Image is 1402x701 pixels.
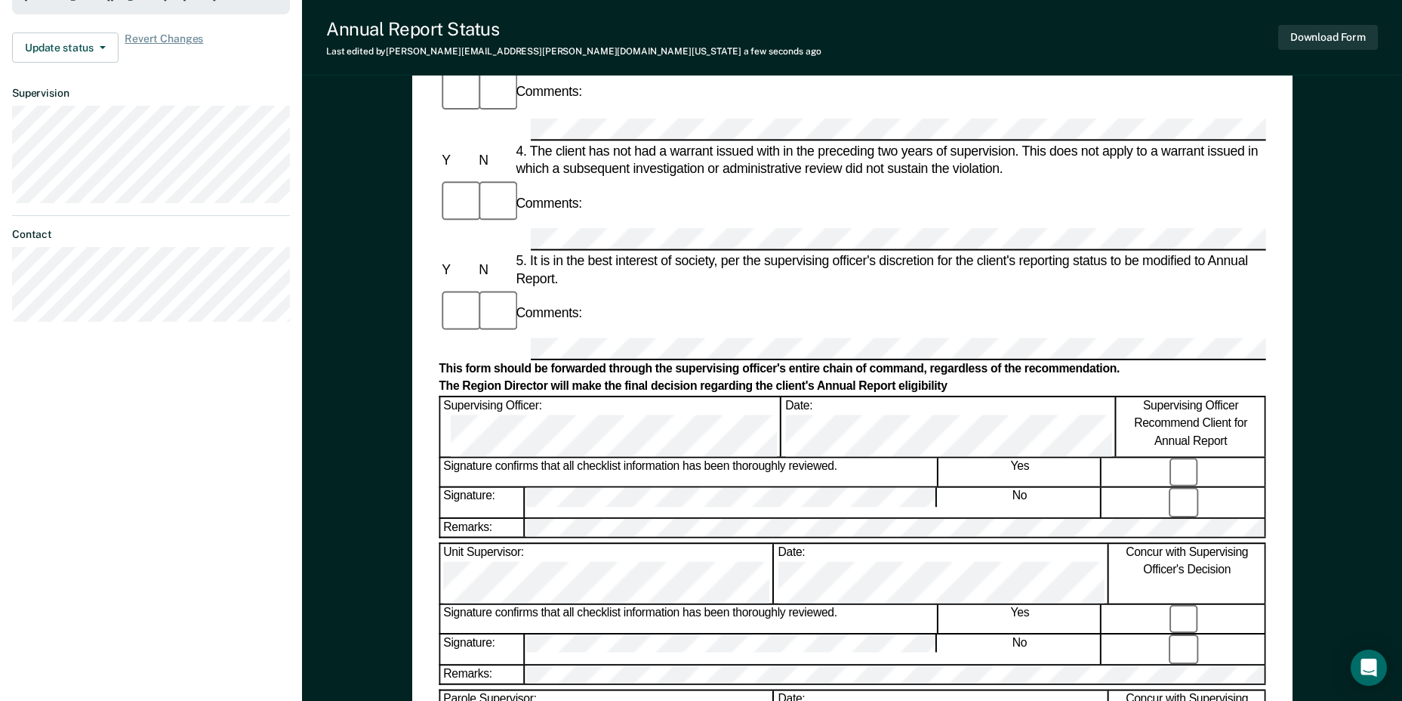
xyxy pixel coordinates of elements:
div: Last edited by [PERSON_NAME][EMAIL_ADDRESS][PERSON_NAME][DOMAIN_NAME][US_STATE] [326,46,821,57]
div: Supervising Officer Recommend Client for Annual Report [1117,398,1265,456]
div: Unit Supervisor: [440,545,773,603]
button: Update status [12,32,119,63]
span: a few seconds ago [744,46,821,57]
div: Signature confirms that all checklist information has been thoroughly reviewed. [440,458,938,486]
div: This form should be forwarded through the supervising officer's entire chain of command, regardle... [439,363,1265,378]
div: N [476,261,513,279]
div: Remarks: [440,519,525,537]
button: Download Form [1278,25,1378,50]
div: Y [439,261,476,279]
div: Remarks: [440,665,525,684]
div: 4. The client has not had a warrant issued with in the preceding two years of supervision. This d... [513,142,1265,178]
div: Comments: [513,84,584,102]
dt: Supervision [12,87,290,100]
div: 5. It is in the best interest of society, per the supervising officer's discretion for the client... [513,252,1265,288]
div: Concur with Supervising Officer's Decision [1109,545,1265,603]
div: No [939,488,1102,517]
span: Revert Changes [125,32,203,63]
div: Date: [782,398,1115,456]
div: Date: [775,545,1108,603]
dt: Contact [12,228,290,241]
div: Annual Report Status [326,18,821,40]
div: Signature confirms that all checklist information has been thoroughly reviewed. [440,604,938,633]
div: Y [439,151,476,169]
div: No [939,635,1102,663]
div: Yes [939,458,1102,486]
div: Signature: [440,488,524,517]
div: Supervising Officer: [440,398,781,456]
div: N [476,151,513,169]
div: The Region Director will make the final decision regarding the client's Annual Report eligibility [439,379,1265,394]
div: Open Intercom Messenger [1351,650,1387,686]
div: Comments: [513,194,584,212]
div: Signature: [440,635,524,663]
div: Yes [939,604,1102,633]
div: Comments: [513,304,584,323]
